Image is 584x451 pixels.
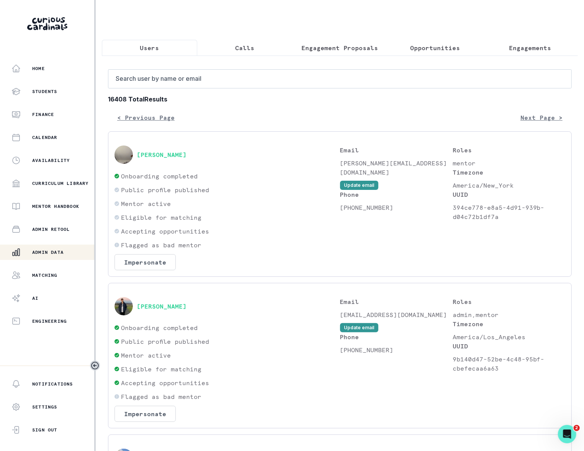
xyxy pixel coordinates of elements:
p: 394ce778-e8a5-4d91-939b-d04c72b1df7a [453,203,565,221]
p: Flagged as bad mentor [121,240,201,250]
button: Next Page > [511,110,572,125]
p: [PERSON_NAME][EMAIL_ADDRESS][DOMAIN_NAME] [340,159,453,177]
span: 2 [574,425,580,431]
p: Opportunities [410,43,460,52]
button: [PERSON_NAME] [137,151,186,159]
p: Email [340,297,453,306]
p: Sign Out [32,427,57,433]
p: Flagged as bad mentor [121,392,201,401]
p: America/New_York [453,181,565,190]
p: Roles [453,145,565,155]
p: Admin Data [32,249,64,255]
button: < Previous Page [108,110,184,125]
p: Phone [340,190,453,199]
p: America/Los_Angeles [453,332,565,342]
p: Onboarding completed [121,172,198,181]
p: Roles [453,297,565,306]
button: [PERSON_NAME] [137,302,186,310]
button: Update email [340,181,378,190]
p: Home [32,65,45,72]
p: Timezone [453,168,565,177]
p: Email [340,145,453,155]
p: Onboarding completed [121,323,198,332]
p: Finance [32,111,54,118]
p: Settings [32,404,57,410]
p: Availability [32,157,70,163]
p: Public profile published [121,185,209,194]
p: Engagement Proposals [301,43,378,52]
p: Eligible for matching [121,364,201,374]
iframe: Intercom live chat [558,425,576,443]
button: Impersonate [115,254,176,270]
p: mentor [453,159,565,168]
p: [PHONE_NUMBER] [340,345,453,355]
p: Matching [32,272,57,278]
b: 16408 Total Results [108,95,572,104]
p: Mentor active [121,199,171,208]
p: Phone [340,332,453,342]
p: Accepting opportunities [121,378,209,387]
p: Timezone [453,319,565,328]
p: Public profile published [121,337,209,346]
p: [PHONE_NUMBER] [340,203,453,212]
p: Eligible for matching [121,213,201,222]
p: 9b140d47-52be-4c48-95bf-cbefecaa6a63 [453,355,565,373]
p: Calls [235,43,254,52]
p: Notifications [32,381,73,387]
p: UUID [453,342,565,351]
p: Mentor Handbook [32,203,79,209]
p: [EMAIL_ADDRESS][DOMAIN_NAME] [340,310,453,319]
p: Students [32,88,57,95]
p: Curriculum Library [32,180,89,186]
p: admin,mentor [453,310,565,319]
p: Calendar [32,134,57,141]
p: Engagements [509,43,551,52]
button: Update email [340,323,378,332]
p: UUID [453,190,565,199]
p: Accepting opportunities [121,227,209,236]
p: AI [32,295,38,301]
p: Users [140,43,159,52]
p: Admin Retool [32,226,70,232]
img: Curious Cardinals Logo [27,17,67,30]
button: Toggle sidebar [90,361,100,371]
p: Engineering [32,318,67,324]
p: Mentor active [121,351,171,360]
button: Impersonate [115,406,176,422]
